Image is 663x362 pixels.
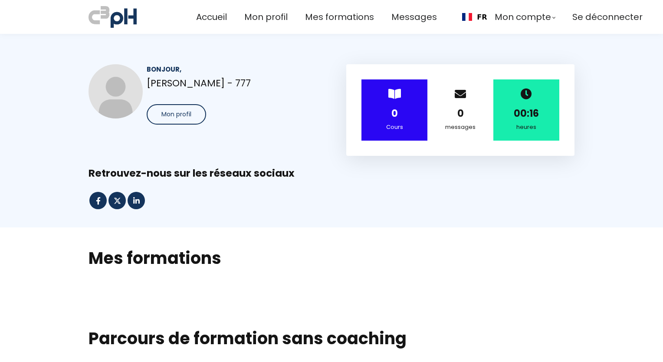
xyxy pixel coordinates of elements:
button: Mon profil [147,104,206,125]
p: [PERSON_NAME] - 777 [147,76,317,91]
div: Language Switcher [454,7,494,27]
span: Mon profil [161,110,191,119]
div: heures [504,122,548,132]
span: Mon compte [495,10,551,24]
strong: 0 [391,107,398,120]
img: a70bc7685e0efc0bd0b04b3506828469.jpeg [89,4,137,30]
div: Cours [372,122,417,132]
a: Accueil [196,10,227,24]
a: Mes formations [305,10,374,24]
a: FR [462,13,487,21]
div: > [361,79,427,141]
strong: 00:16 [514,107,539,120]
div: Language selected: Français [454,7,494,27]
strong: 0 [457,107,464,120]
div: messages [438,122,482,132]
img: Français flag [462,13,472,21]
a: Mon profil [244,10,288,24]
a: Messages [391,10,437,24]
a: Se déconnecter [572,10,643,24]
h1: Parcours de formation sans coaching [89,328,574,349]
h2: Mes formations [89,247,574,269]
div: Retrouvez-nous sur les réseaux sociaux [89,167,574,180]
img: 687704b1b289d57b6b0bb5f2.jpg [89,64,143,118]
div: Bonjour, [147,64,317,74]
